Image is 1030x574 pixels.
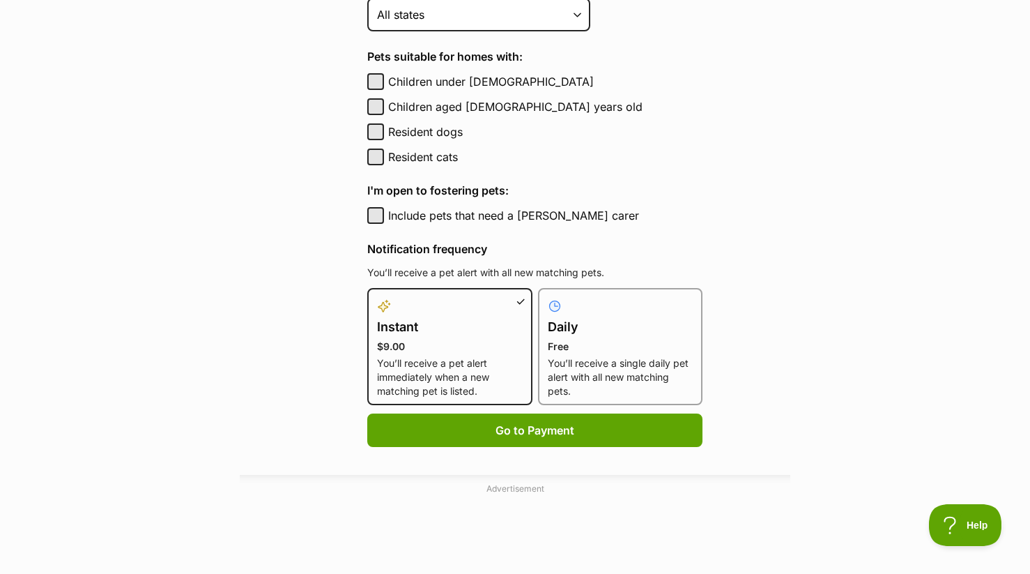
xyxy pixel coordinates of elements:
p: $9.00 [377,340,523,354]
p: You’ll receive a pet alert with all new matching pets. [367,266,702,280]
label: Resident dogs [388,123,702,140]
h4: Notification frequency [367,241,702,257]
h4: I'm open to fostering pets: [367,182,702,199]
label: Children under [DEMOGRAPHIC_DATA] [388,73,702,90]
span: Go to Payment [495,422,574,439]
h4: Instant [377,317,523,337]
label: Children aged [DEMOGRAPHIC_DATA] years old [388,98,702,115]
p: You’ll receive a single daily pet alert with all new matching pets. [548,356,693,398]
label: Resident cats [388,149,702,165]
label: Include pets that need a [PERSON_NAME] carer [388,207,702,224]
p: You’ll receive a pet alert immediately when a new matching pet is listed. [377,356,523,398]
p: Free [548,340,693,354]
h4: Pets suitable for homes with: [367,48,702,65]
button: Go to Payment [367,414,702,447]
h4: Daily [548,317,693,337]
iframe: Help Scout Beacon - Open [929,504,1002,546]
